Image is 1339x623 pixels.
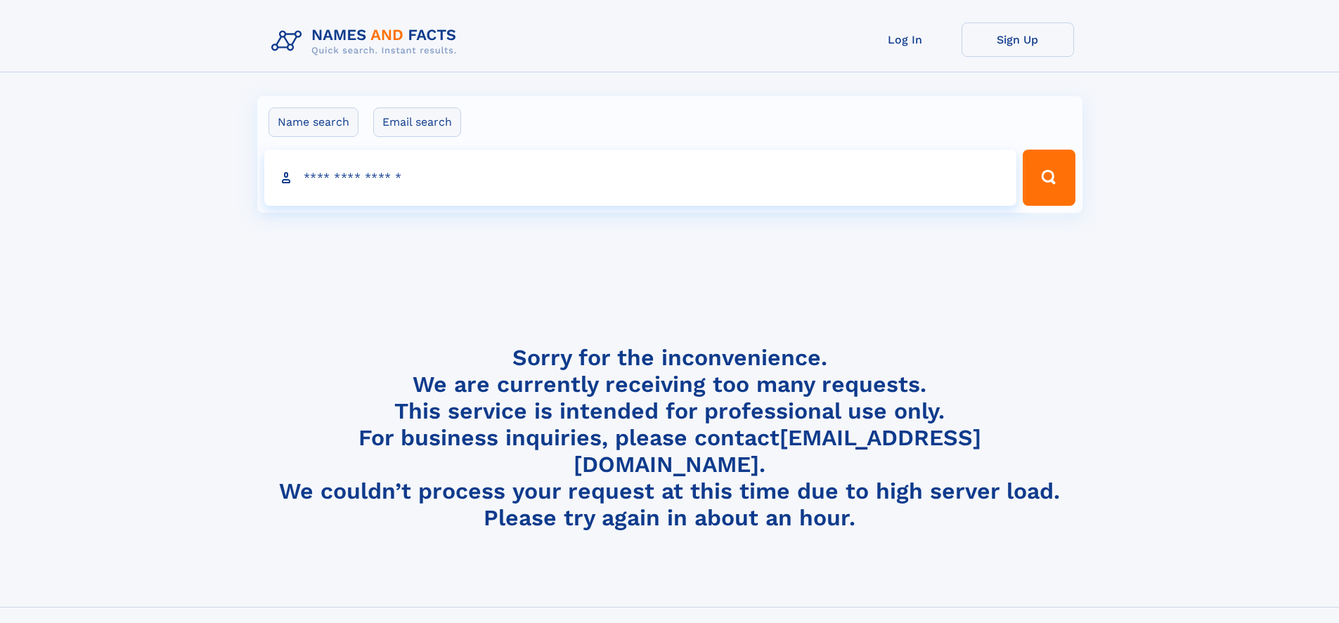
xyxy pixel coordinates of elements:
[373,107,461,137] label: Email search
[266,344,1074,532] h4: Sorry for the inconvenience. We are currently receiving too many requests. This service is intend...
[266,22,468,60] img: Logo Names and Facts
[962,22,1074,57] a: Sign Up
[849,22,962,57] a: Log In
[574,424,981,478] a: [EMAIL_ADDRESS][DOMAIN_NAME]
[264,150,1017,206] input: search input
[1023,150,1075,206] button: Search Button
[269,107,358,137] label: Name search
